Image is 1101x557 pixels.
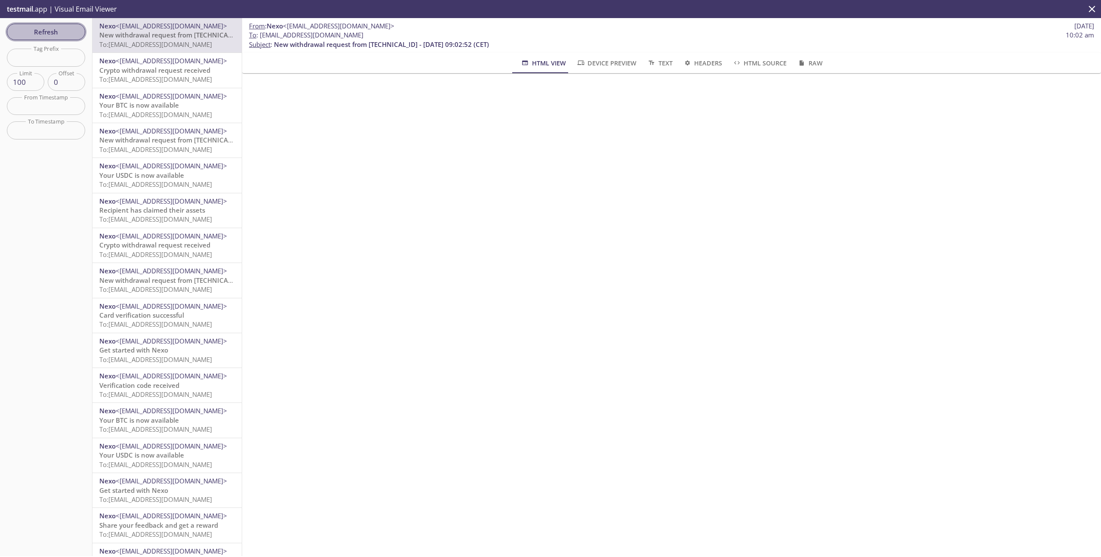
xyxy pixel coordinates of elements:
span: To: [EMAIL_ADDRESS][DOMAIN_NAME] [99,215,212,223]
span: : [249,22,394,31]
span: <[EMAIL_ADDRESS][DOMAIN_NAME]> [116,337,227,345]
button: Refresh [7,24,85,40]
span: 10:02 am [1066,31,1094,40]
div: Nexo<[EMAIL_ADDRESS][DOMAIN_NAME]>Your USDC is now availableTo:[EMAIL_ADDRESS][DOMAIN_NAME] [92,438,242,473]
span: Nexo [99,161,116,170]
span: Subject [249,40,271,49]
span: testmail [7,4,33,14]
span: <[EMAIL_ADDRESS][DOMAIN_NAME]> [116,371,227,380]
span: Nexo [99,266,116,275]
div: Nexo<[EMAIL_ADDRESS][DOMAIN_NAME]>New withdrawal request from [TECHNICAL_ID] - (CET)To:[EMAIL_ADD... [92,263,242,297]
span: Device Preview [576,58,637,68]
span: Nexo [99,547,116,555]
div: Nexo<[EMAIL_ADDRESS][DOMAIN_NAME]>New withdrawal request from [TECHNICAL_ID] - [DATE] 08:58:45 (C... [92,123,242,158]
span: Nexo [267,22,283,30]
span: Raw [797,58,822,68]
span: Nexo [99,197,116,205]
span: New withdrawal request from [TECHNICAL_ID] - [DATE] 09:02:52 (CET) [274,40,489,49]
span: Nexo [99,371,116,380]
span: From [249,22,265,30]
span: Your BTC is now available [99,101,179,109]
span: <[EMAIL_ADDRESS][DOMAIN_NAME]> [116,511,227,520]
span: To: [EMAIL_ADDRESS][DOMAIN_NAME] [99,355,212,364]
span: Nexo [99,127,116,135]
span: Your BTC is now available [99,416,179,424]
span: Verification code received [99,381,179,390]
span: <[EMAIL_ADDRESS][DOMAIN_NAME]> [116,442,227,450]
span: Headers [683,58,722,68]
span: Nexo [99,92,116,100]
span: Crypto withdrawal request received [99,66,210,74]
div: Nexo<[EMAIL_ADDRESS][DOMAIN_NAME]>Your USDC is now availableTo:[EMAIL_ADDRESS][DOMAIN_NAME] [92,158,242,192]
span: [DATE] [1074,22,1094,31]
span: Your USDC is now available [99,451,184,459]
div: Nexo<[EMAIL_ADDRESS][DOMAIN_NAME]>Crypto withdrawal request receivedTo:[EMAIL_ADDRESS][DOMAIN_NAME] [92,228,242,263]
p: : [249,31,1094,49]
span: Get started with Nexo [99,486,168,495]
div: Nexo<[EMAIL_ADDRESS][DOMAIN_NAME]>Crypto withdrawal request receivedTo:[EMAIL_ADDRESS][DOMAIN_NAME] [92,53,242,87]
span: <[EMAIL_ADDRESS][DOMAIN_NAME]> [116,302,227,310]
span: To: [EMAIL_ADDRESS][DOMAIN_NAME] [99,530,212,538]
span: Crypto withdrawal request received [99,241,210,249]
div: Nexo<[EMAIL_ADDRESS][DOMAIN_NAME]>Your BTC is now availableTo:[EMAIL_ADDRESS][DOMAIN_NAME] [92,88,242,123]
span: <[EMAIL_ADDRESS][DOMAIN_NAME]> [116,56,227,65]
div: Nexo<[EMAIL_ADDRESS][DOMAIN_NAME]>Recipient has claimed their assetsTo:[EMAIL_ADDRESS][DOMAIN_NAME] [92,193,242,228]
span: <[EMAIL_ADDRESS][DOMAIN_NAME]> [116,477,227,485]
span: HTML Source [732,58,787,68]
span: HTML View [520,58,566,68]
span: Nexo [99,442,116,450]
span: Share your feedback and get a reward [99,521,218,529]
span: <[EMAIL_ADDRESS][DOMAIN_NAME]> [116,197,227,205]
div: Nexo<[EMAIL_ADDRESS][DOMAIN_NAME]>Get started with NexoTo:[EMAIL_ADDRESS][DOMAIN_NAME] [92,333,242,368]
span: To: [EMAIL_ADDRESS][DOMAIN_NAME] [99,145,212,154]
div: Nexo<[EMAIL_ADDRESS][DOMAIN_NAME]>Verification code receivedTo:[EMAIL_ADDRESS][DOMAIN_NAME] [92,368,242,402]
span: Card verification successful [99,311,184,319]
span: To: [EMAIL_ADDRESS][DOMAIN_NAME] [99,75,212,84]
span: <[EMAIL_ADDRESS][DOMAIN_NAME]> [116,22,227,30]
span: Refresh [14,26,78,37]
div: Nexo<[EMAIL_ADDRESS][DOMAIN_NAME]>Your BTC is now availableTo:[EMAIL_ADDRESS][DOMAIN_NAME] [92,403,242,437]
div: Nexo<[EMAIL_ADDRESS][DOMAIN_NAME]>Get started with NexoTo:[EMAIL_ADDRESS][DOMAIN_NAME] [92,473,242,507]
span: To: [EMAIL_ADDRESS][DOMAIN_NAME] [99,180,212,189]
span: New withdrawal request from [TECHNICAL_ID] - [DATE] 08:58:45 (CET) [99,136,314,144]
span: Get started with Nexo [99,346,168,354]
span: New withdrawal request from [TECHNICAL_ID] - (CET) [99,276,264,285]
span: To: [EMAIL_ADDRESS][DOMAIN_NAME] [99,495,212,504]
span: To: [EMAIL_ADDRESS][DOMAIN_NAME] [99,425,212,433]
span: To [249,31,256,39]
span: To: [EMAIL_ADDRESS][DOMAIN_NAME] [99,460,212,469]
div: Nexo<[EMAIL_ADDRESS][DOMAIN_NAME]>New withdrawal request from [TECHNICAL_ID] - [DATE] 09:02:52 (C... [92,18,242,53]
span: <[EMAIL_ADDRESS][DOMAIN_NAME]> [116,547,227,555]
span: Text [647,58,672,68]
span: <[EMAIL_ADDRESS][DOMAIN_NAME]> [116,406,227,415]
span: Nexo [99,302,116,310]
div: Nexo<[EMAIL_ADDRESS][DOMAIN_NAME]>Card verification successfulTo:[EMAIL_ADDRESS][DOMAIN_NAME] [92,298,242,333]
span: Nexo [99,511,116,520]
span: <[EMAIL_ADDRESS][DOMAIN_NAME]> [283,22,394,30]
span: To: [EMAIL_ADDRESS][DOMAIN_NAME] [99,320,212,328]
span: Your USDC is now available [99,171,184,179]
span: Recipient has claimed their assets [99,206,205,214]
span: <[EMAIL_ADDRESS][DOMAIN_NAME]> [116,127,227,135]
span: <[EMAIL_ADDRESS][DOMAIN_NAME]> [116,232,227,240]
span: To: [EMAIL_ADDRESS][DOMAIN_NAME] [99,40,212,49]
span: Nexo [99,406,116,415]
span: To: [EMAIL_ADDRESS][DOMAIN_NAME] [99,285,212,294]
span: New withdrawal request from [TECHNICAL_ID] - [DATE] 09:02:52 (CET) [99,31,314,39]
span: <[EMAIL_ADDRESS][DOMAIN_NAME]> [116,161,227,170]
span: <[EMAIL_ADDRESS][DOMAIN_NAME]> [116,266,227,275]
span: To: [EMAIL_ADDRESS][DOMAIN_NAME] [99,110,212,119]
div: Nexo<[EMAIL_ADDRESS][DOMAIN_NAME]>Share your feedback and get a rewardTo:[EMAIL_ADDRESS][DOMAIN_N... [92,508,242,542]
span: Nexo [99,337,116,345]
span: : [EMAIL_ADDRESS][DOMAIN_NAME] [249,31,363,40]
span: <[EMAIL_ADDRESS][DOMAIN_NAME]> [116,92,227,100]
span: Nexo [99,232,116,240]
span: To: [EMAIL_ADDRESS][DOMAIN_NAME] [99,250,212,259]
span: To: [EMAIL_ADDRESS][DOMAIN_NAME] [99,390,212,399]
span: Nexo [99,477,116,485]
span: Nexo [99,56,116,65]
span: Nexo [99,22,116,30]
